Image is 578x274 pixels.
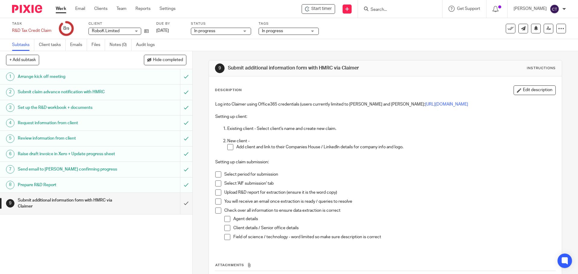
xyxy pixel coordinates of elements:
[6,88,14,97] div: 2
[39,39,66,51] a: Client tasks
[6,199,14,208] div: 9
[236,144,555,150] p: Add client and link to their Companies House / LinkedIn details for company info and logo.
[514,85,556,95] button: Edit description
[6,181,14,189] div: 8
[18,196,122,211] h1: Submit additional information form with HMRC via Claimer
[12,21,51,26] label: Task
[18,165,122,174] h1: Send email to [PERSON_NAME] confirming progress
[527,66,556,71] div: Instructions
[311,6,332,12] span: Start timer
[18,134,122,143] h1: Review information from client
[6,103,14,112] div: 3
[233,225,555,231] p: Client details / Senior office details
[224,199,555,205] p: You will receive an email once extraction is ready / queries to resolve
[215,88,242,93] p: Description
[233,234,555,240] p: Field of science / technology - word limited so make sure description is correct
[153,58,183,63] span: Hide completed
[215,159,555,165] p: Setting up claim submission:
[92,39,105,51] a: Files
[262,29,283,33] span: In progress
[191,21,251,26] label: Status
[228,65,398,71] h1: Submit additional information form with HMRC via Claimer
[457,7,480,11] span: Get Support
[227,138,555,144] p: New client -
[89,21,149,26] label: Client
[6,72,14,81] div: 1
[224,180,555,186] p: Select 'AIF submission' tab
[6,55,39,65] button: + Add subtask
[12,28,51,34] div: R&amp;D Tax Credit Claim
[302,4,335,14] div: RoboK Limited - R&D Tax Credit Claim
[135,6,151,12] a: Reports
[156,21,183,26] label: Due by
[227,126,555,132] p: Existing client - Select client's name and create new claim.
[215,263,244,267] span: Attachments
[66,27,69,30] small: /9
[224,208,555,214] p: Check over all information to ensure data extraction is correct
[117,6,126,12] a: Team
[224,189,555,195] p: Upload R&D report for extraction (ensure it is the word copy)
[160,6,176,12] a: Settings
[75,6,85,12] a: Email
[550,4,559,14] img: svg%3E
[259,21,319,26] label: Tags
[156,29,169,33] span: [DATE]
[92,29,120,33] span: RoboK Limited
[18,72,122,81] h1: Arrange kick off meeting
[18,119,122,128] h1: Request information from client
[144,55,186,65] button: Hide completed
[70,39,87,51] a: Emails
[12,39,34,51] a: Subtasks
[110,39,132,51] a: Notes (0)
[215,114,555,120] p: Setting up client:
[18,180,122,189] h1: Prepare R&D Report
[94,6,107,12] a: Clients
[194,29,215,33] span: In progress
[6,119,14,127] div: 4
[18,88,122,97] h1: Submit claim advance notification with HMRC
[370,7,424,13] input: Search
[425,102,468,106] a: [URL][DOMAIN_NAME]
[215,63,225,73] div: 9
[6,134,14,143] div: 5
[18,149,122,159] h1: Raise draft invoice in Xero + Update progress sheet
[233,216,555,222] p: Agent details
[18,103,122,112] h1: Set up the R&D workbook + documents
[514,6,547,12] p: [PERSON_NAME]
[224,171,555,177] p: Select period for submission
[6,165,14,174] div: 7
[6,150,14,158] div: 6
[12,28,51,34] div: R&D Tax Credit Claim
[63,25,69,32] div: 8
[56,6,66,12] a: Work
[215,101,555,107] p: Log into Claimer using Office365 credentials (users currently limited to [PERSON_NAME] and [PERSO...
[136,39,159,51] a: Audit logs
[12,5,42,13] img: Pixie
